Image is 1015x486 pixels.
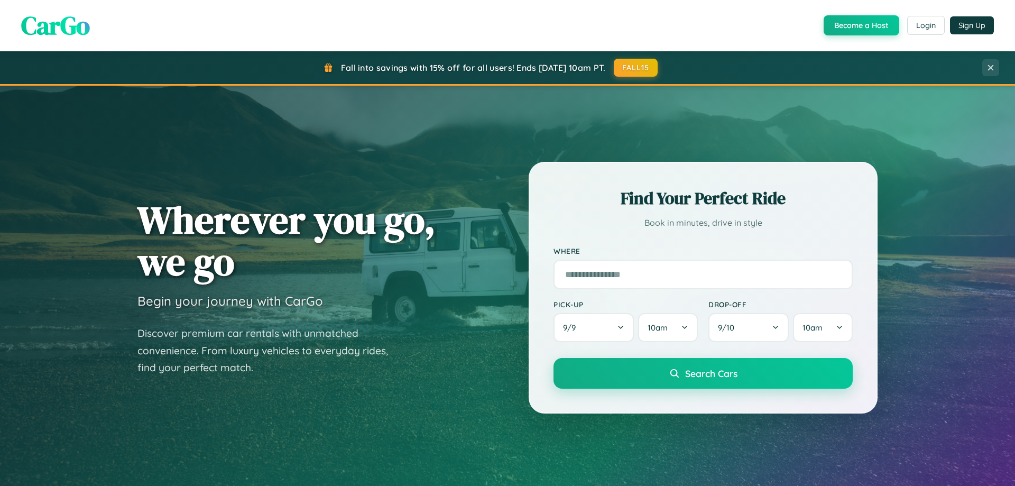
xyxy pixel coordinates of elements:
[718,323,740,333] span: 9 / 10
[685,368,737,379] span: Search Cars
[553,246,853,255] label: Where
[793,313,853,342] button: 10am
[137,325,402,377] p: Discover premium car rentals with unmatched convenience. From luxury vehicles to everyday rides, ...
[802,323,823,333] span: 10am
[824,15,899,35] button: Become a Host
[553,313,634,342] button: 9/9
[553,187,853,210] h2: Find Your Perfect Ride
[341,62,606,73] span: Fall into savings with 15% off for all users! Ends [DATE] 10am PT.
[553,215,853,231] p: Book in minutes, drive in style
[21,8,90,43] span: CarGo
[563,323,581,333] span: 9 / 9
[553,300,698,309] label: Pick-up
[950,16,994,34] button: Sign Up
[708,300,853,309] label: Drop-off
[553,358,853,389] button: Search Cars
[648,323,668,333] span: 10am
[638,313,698,342] button: 10am
[137,293,323,309] h3: Begin your journey with CarGo
[614,59,658,77] button: FALL15
[708,313,789,342] button: 9/10
[137,199,436,282] h1: Wherever you go, we go
[907,16,945,35] button: Login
